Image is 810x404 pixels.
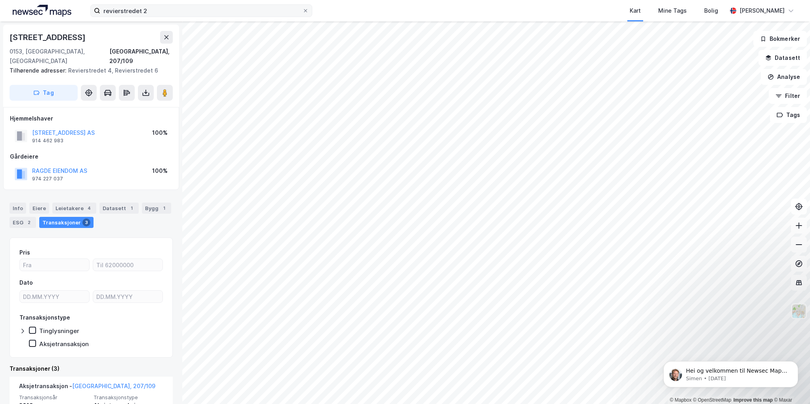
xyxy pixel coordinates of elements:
[19,394,89,401] span: Transaksjonsår
[19,313,70,322] div: Transaksjonstype
[85,204,93,212] div: 4
[13,5,71,17] img: logo.a4113a55bc3d86da70a041830d287a7e.svg
[10,31,87,44] div: [STREET_ADDRESS]
[109,47,173,66] div: [GEOGRAPHIC_DATA], 207/109
[10,67,68,74] span: Tilhørende adresser:
[99,203,139,214] div: Datasett
[630,6,641,15] div: Kart
[10,47,109,66] div: 0153, [GEOGRAPHIC_DATA], [GEOGRAPHIC_DATA]
[10,203,26,214] div: Info
[761,69,807,85] button: Analyse
[739,6,785,15] div: [PERSON_NAME]
[152,166,168,176] div: 100%
[704,6,718,15] div: Bolig
[10,217,36,228] div: ESG
[39,327,79,335] div: Tinglysninger
[94,394,163,401] span: Transaksjonstype
[770,107,807,123] button: Tags
[10,66,166,75] div: Revierstredet 4, Revierstredet 6
[758,50,807,66] button: Datasett
[20,291,89,303] input: DD.MM.YYYY
[10,152,172,161] div: Gårdeiere
[39,340,89,348] div: Aksjetransaksjon
[791,304,806,319] img: Z
[19,381,155,394] div: Aksjetransaksjon -
[52,203,96,214] div: Leietakere
[10,114,172,123] div: Hjemmelshaver
[72,383,155,389] a: [GEOGRAPHIC_DATA], 207/109
[19,278,33,287] div: Dato
[658,6,687,15] div: Mine Tags
[734,397,773,403] a: Improve this map
[19,248,30,257] div: Pris
[152,128,168,138] div: 100%
[10,364,173,373] div: Transaksjoner (3)
[82,218,90,226] div: 3
[32,138,63,144] div: 914 462 983
[670,397,692,403] a: Mapbox
[142,203,171,214] div: Bygg
[93,291,162,303] input: DD.MM.YYYY
[100,5,302,17] input: Søk på adresse, matrikkel, gårdeiere, leietakere eller personer
[32,176,63,182] div: 974 227 037
[20,259,89,271] input: Fra
[93,259,162,271] input: Til 62000000
[25,218,33,226] div: 2
[10,85,78,101] button: Tag
[753,31,807,47] button: Bokmerker
[39,217,94,228] div: Transaksjoner
[29,203,49,214] div: Eiere
[128,204,136,212] div: 1
[693,397,732,403] a: OpenStreetMap
[651,345,810,400] iframe: Intercom notifications message
[769,88,807,104] button: Filter
[160,204,168,212] div: 1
